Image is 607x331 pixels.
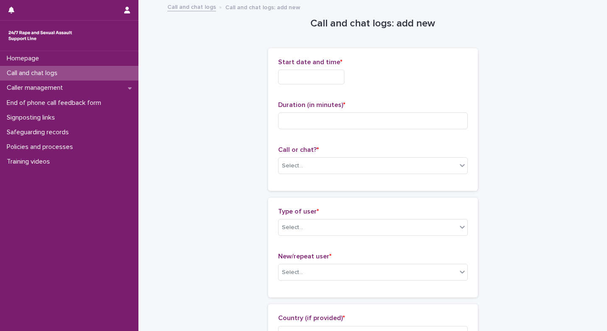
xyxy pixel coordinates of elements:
[3,84,70,92] p: Caller management
[278,102,345,108] span: Duration (in minutes)
[278,315,345,321] span: Country (if provided)
[278,146,319,153] span: Call or chat?
[3,99,108,107] p: End of phone call feedback form
[268,18,478,30] h1: Call and chat logs: add new
[3,158,57,166] p: Training videos
[225,2,300,11] p: Call and chat logs: add new
[278,59,342,65] span: Start date and time
[282,223,303,232] div: Select...
[3,114,62,122] p: Signposting links
[278,208,319,215] span: Type of user
[282,268,303,277] div: Select...
[3,143,80,151] p: Policies and processes
[3,55,46,63] p: Homepage
[7,27,74,44] img: rhQMoQhaT3yELyF149Cw
[3,69,64,77] p: Call and chat logs
[278,253,331,260] span: New/repeat user
[167,2,216,11] a: Call and chat logs
[282,162,303,170] div: Select...
[3,128,76,136] p: Safeguarding records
